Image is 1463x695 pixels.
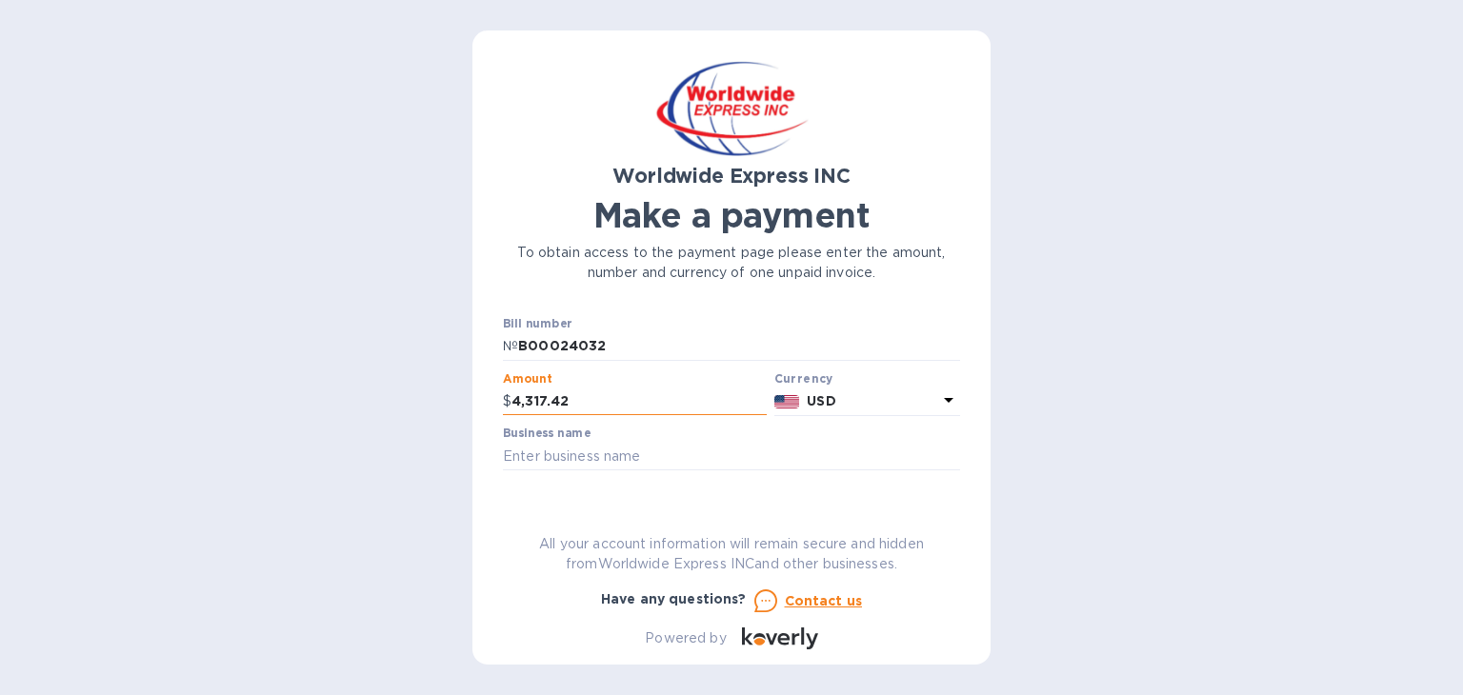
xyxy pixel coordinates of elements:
[503,195,960,235] h1: Make a payment
[807,393,835,408] b: USD
[511,387,767,416] input: 0.00
[785,593,863,608] u: Contact us
[774,371,833,386] b: Currency
[503,534,960,574] p: All your account information will remain secure and hidden from Worldwide Express INC and other b...
[645,628,726,648] p: Powered by
[503,373,551,385] label: Amount
[503,442,960,470] input: Enter business name
[503,336,518,356] p: №
[518,332,960,361] input: Enter bill number
[774,395,800,408] img: USD
[503,391,511,411] p: $
[503,319,571,330] label: Bill number
[612,164,850,188] b: Worldwide Express INC
[601,591,747,606] b: Have any questions?
[503,243,960,283] p: To obtain access to the payment page please enter the amount, number and currency of one unpaid i...
[503,428,591,440] label: Business name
